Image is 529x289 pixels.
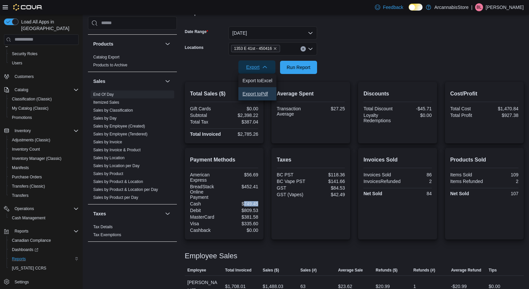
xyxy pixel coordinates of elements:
div: $335.60 [225,221,258,226]
a: Users [9,59,25,67]
div: MasterCard [190,214,223,220]
span: Tax Exemptions [93,232,121,237]
a: Dashboards [9,246,41,254]
span: Inventory Count [9,145,79,153]
h2: Discounts [363,90,431,98]
button: Promotions [7,113,81,122]
span: Sales by Product & Location [93,179,143,184]
button: Export [238,60,275,74]
a: Purchase Orders [9,173,45,181]
span: Average Sale [338,268,363,273]
label: Date Range [185,29,208,34]
a: Sales by Invoice & Product [93,148,141,152]
button: Clear input [301,46,306,52]
h2: Cost/Profit [450,90,518,98]
h3: Products [93,41,113,47]
button: Export toPdf [238,87,276,100]
span: My Catalog (Classic) [9,104,79,112]
div: $749.45 [225,201,258,206]
a: Sales by Product [93,171,123,176]
div: $0.00 [225,228,258,233]
div: 86 [399,172,432,177]
div: Barry LaFond [475,3,483,11]
span: Itemized Sales [93,100,119,105]
span: Transfers [9,192,79,199]
label: Locations [185,45,204,50]
div: Items Refunded [450,179,483,184]
p: [PERSON_NAME] [486,3,524,11]
div: Transaction Average [277,106,309,117]
div: $381.58 [225,214,258,220]
button: Customers [1,72,81,81]
strong: Net Sold [363,191,382,196]
span: 1353 E 41st - 450416 [234,45,272,52]
a: Adjustments (Classic) [9,136,53,144]
div: $452.41 [225,184,258,189]
div: $387.04 [225,119,258,125]
h2: Invoices Sold [363,156,431,164]
span: Canadian Compliance [12,238,51,243]
button: Manifests [7,163,81,172]
span: Security Roles [12,51,37,56]
span: Promotions [12,115,32,120]
a: Canadian Compliance [9,236,54,244]
span: Operations [12,205,79,213]
span: Inventory Manager (Classic) [12,156,61,161]
span: Dashboards [12,247,38,252]
div: GST (Vapes) [277,192,309,197]
span: Reports [15,229,28,234]
span: Inventory Count [12,147,40,152]
a: Tax Exemptions [93,233,121,237]
span: Classification (Classic) [12,96,52,102]
span: Cash Management [12,215,45,221]
div: Subtotal [190,113,223,118]
button: Operations [12,205,37,213]
span: Users [9,59,79,67]
div: $56.69 [225,172,258,177]
a: Inventory Manager (Classic) [9,155,64,163]
h3: Taxes [93,210,106,217]
a: Sales by Location per Day [93,163,140,168]
input: Dark Mode [409,4,423,11]
a: Sales by Classification [93,108,133,113]
a: Products to Archive [93,63,127,67]
button: Export toExcel [238,74,276,87]
div: American Express [190,172,223,183]
span: Users [12,60,22,66]
span: Reports [12,227,79,235]
p: ArcannabisStore [434,3,469,11]
button: Operations [1,204,81,213]
span: Inventory [12,127,79,135]
button: Inventory Count [7,145,81,154]
button: Taxes [93,210,162,217]
h3: Employee Sales [185,252,237,260]
a: Catalog Export [93,55,119,59]
div: $0.00 [225,106,258,111]
span: Purchase Orders [12,174,42,180]
span: Manifests [12,165,29,170]
div: Cashback [190,228,223,233]
button: Security Roles [7,49,81,58]
span: My Catalog (Classic) [12,106,49,111]
div: BC PST [277,172,309,177]
span: Cash Management [9,214,79,222]
span: Sales ($) [263,268,279,273]
span: Transfers (Classic) [12,184,45,189]
a: Promotions [9,114,35,122]
button: Canadian Compliance [7,236,81,245]
a: Feedback [372,1,406,14]
img: Cova [13,4,43,11]
button: Adjustments (Classic) [7,135,81,145]
span: BL [477,3,482,11]
a: Sales by Product per Day [93,195,138,200]
div: $42.49 [312,192,345,197]
a: Classification (Classic) [9,95,55,103]
button: Products [164,40,172,48]
a: Dashboards [7,245,81,254]
a: Sales by Day [93,116,117,121]
button: Run Report [280,61,317,74]
h2: Taxes [277,156,345,164]
p: | [471,3,472,11]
